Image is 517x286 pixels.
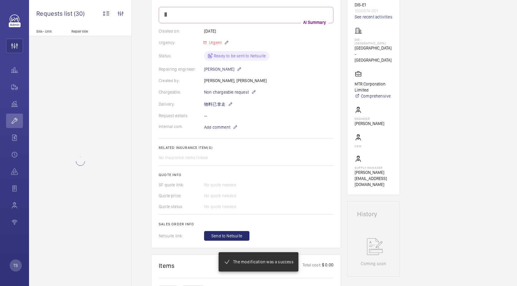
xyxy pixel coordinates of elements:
p: [PERSON_NAME] [204,66,242,73]
a: Comprehensive [355,93,392,99]
h2: Sales order info [159,222,333,226]
p: The modification was a success [233,259,293,265]
h1: Items [159,262,175,269]
p: 1500874-001 [355,8,392,14]
p: Supply manager [355,166,392,169]
span: Requests list [36,10,74,17]
a: See recent activities [355,14,392,20]
p: [PERSON_NAME][EMAIL_ADDRESS][DOMAIN_NAME] [355,169,392,188]
p: TS [13,262,18,268]
h2: Related insurance item(s) [159,146,333,150]
p: 物料已拿走 [204,101,233,108]
span: Non chargeable request [204,89,249,95]
span: Urgent [208,40,222,45]
p: Engineer [355,117,384,121]
p: Site - Unit [29,29,69,34]
button: Send to Netsuite [204,231,249,241]
span: Send to Netsuite [211,233,242,239]
h2: Quote info [159,173,333,177]
span: Add comment [204,124,230,130]
p: - [GEOGRAPHIC_DATA] [355,51,392,63]
h1: History [357,211,390,217]
p: $ 0.00 [321,262,333,269]
p: Repair title [71,29,111,34]
p: MTR Corporation Limited [355,81,392,93]
p: DIS-E1 [355,2,392,8]
p: DIS - [GEOGRAPHIC_DATA] [355,38,392,45]
p: Coming soon [361,261,386,267]
p: [GEOGRAPHIC_DATA] [355,45,392,51]
p: AI Summary [301,19,328,25]
p: [PERSON_NAME] [355,121,384,127]
p: CSM [355,144,362,148]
